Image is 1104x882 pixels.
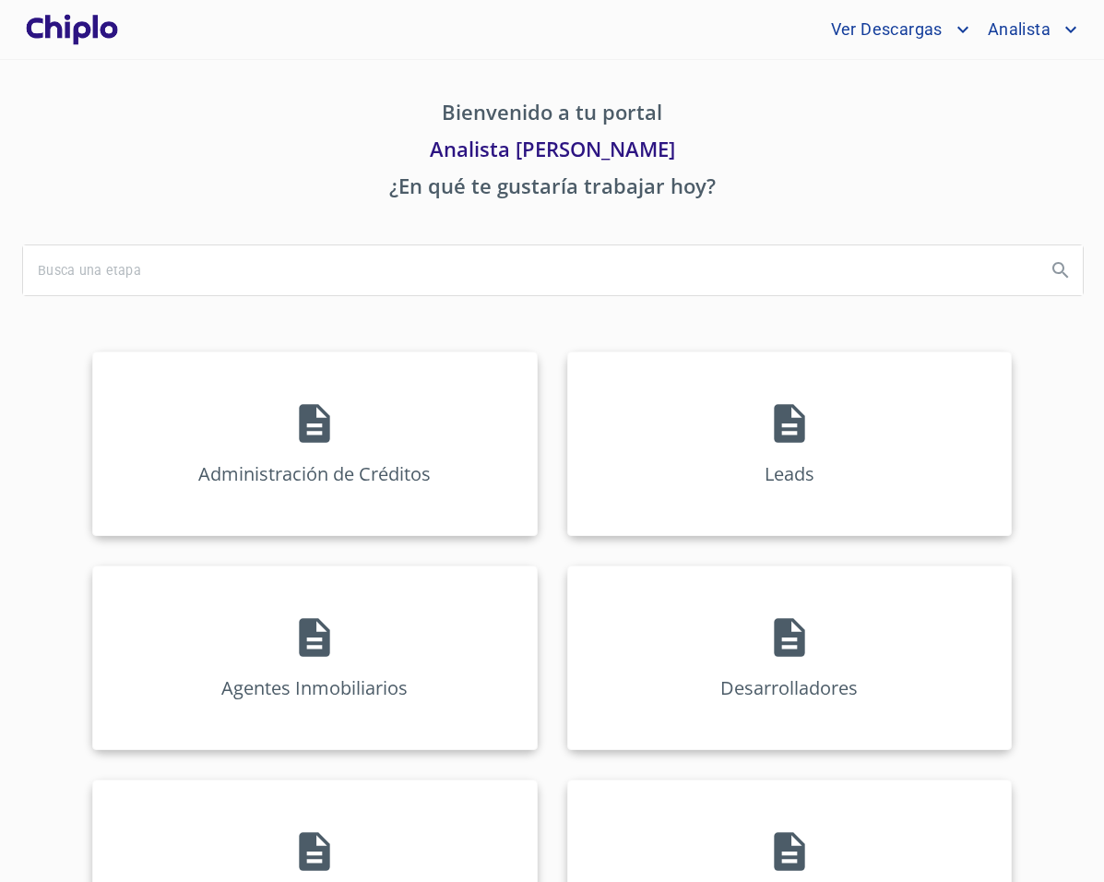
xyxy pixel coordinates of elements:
[765,461,814,486] p: Leads
[221,675,408,700] p: Agentes Inmobiliarios
[22,134,1082,171] p: Analista [PERSON_NAME]
[1039,248,1083,292] button: Search
[198,461,431,486] p: Administración de Créditos
[974,15,1082,44] button: account of current user
[817,15,952,44] span: Ver Descargas
[22,97,1082,134] p: Bienvenido a tu portal
[720,675,858,700] p: Desarrolladores
[22,171,1082,208] p: ¿En qué te gustaría trabajar hoy?
[23,245,1031,295] input: search
[974,15,1060,44] span: Analista
[817,15,974,44] button: account of current user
